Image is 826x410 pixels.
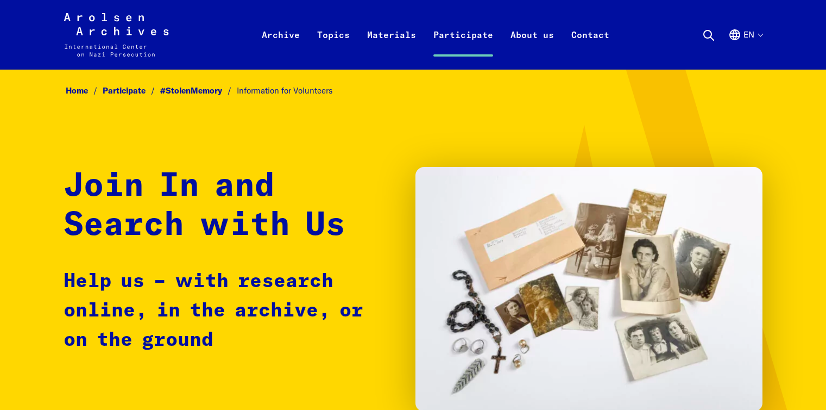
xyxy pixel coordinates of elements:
a: Topics [308,26,358,70]
button: English, language selection [728,28,762,67]
span: Information for Volunteers [237,85,333,96]
a: Participate [425,26,502,70]
p: Help us – with research online, in the archive, or on the ground [64,267,394,355]
a: Home [66,85,103,96]
a: Participate [103,85,160,96]
a: #StolenMemory [160,85,237,96]
nav: Primary [253,13,618,57]
nav: Breadcrumb [64,83,763,100]
a: Contact [563,26,618,70]
a: Archive [253,26,308,70]
a: Materials [358,26,425,70]
a: About us [502,26,563,70]
strong: Join In and Search with Us [64,170,345,242]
